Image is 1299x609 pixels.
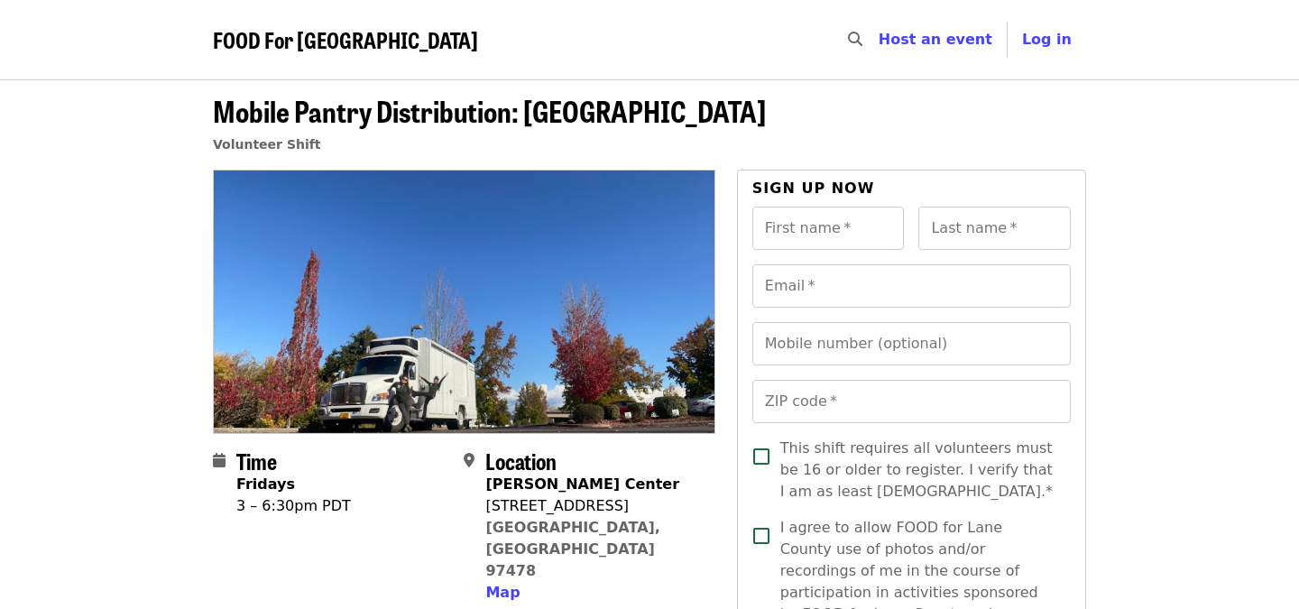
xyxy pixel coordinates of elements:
[752,180,875,197] span: Sign up now
[236,495,351,517] div: 3 – 6:30pm PDT
[213,137,321,152] a: Volunteer Shift
[780,438,1056,503] span: This shift requires all volunteers must be 16 or older to register. I verify that I am as least [...
[752,322,1071,365] input: Mobile number (optional)
[752,207,905,250] input: First name
[918,207,1071,250] input: Last name
[485,475,679,493] strong: [PERSON_NAME] Center
[213,89,766,132] span: Mobile Pantry Distribution: [GEOGRAPHIC_DATA]
[485,519,660,579] a: [GEOGRAPHIC_DATA], [GEOGRAPHIC_DATA] 97478
[214,171,714,432] img: Mobile Pantry Distribution: Springfield organized by FOOD For Lane County
[464,452,474,469] i: map-marker-alt icon
[236,475,295,493] strong: Fridays
[485,445,557,476] span: Location
[752,380,1071,423] input: ZIP code
[848,31,862,48] i: search icon
[752,264,1071,308] input: Email
[213,27,478,53] a: FOOD For [GEOGRAPHIC_DATA]
[879,31,992,48] a: Host an event
[236,445,277,476] span: Time
[1008,22,1086,58] button: Log in
[485,582,520,604] button: Map
[213,23,478,55] span: FOOD For [GEOGRAPHIC_DATA]
[873,18,888,61] input: Search
[485,584,520,601] span: Map
[213,452,226,469] i: calendar icon
[485,495,700,517] div: [STREET_ADDRESS]
[1022,31,1072,48] span: Log in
